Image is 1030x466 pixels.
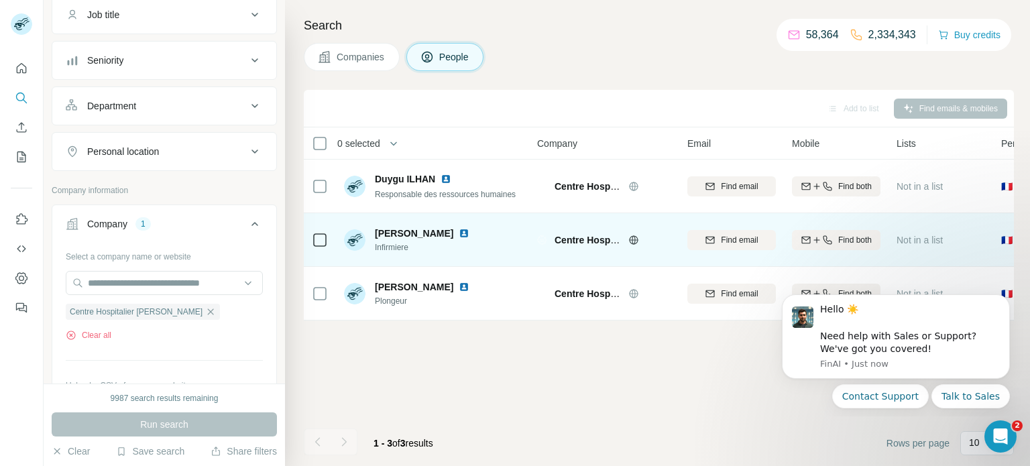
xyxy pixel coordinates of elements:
[374,438,433,449] span: results
[1001,180,1013,193] span: 🇫🇷
[721,180,758,192] span: Find email
[375,172,435,186] span: Duygu ILHAN
[969,436,980,449] p: 10
[1001,233,1013,247] span: 🇫🇷
[11,207,32,231] button: Use Surfe on LinkedIn
[392,438,400,449] span: of
[11,237,32,261] button: Use Surfe API
[52,208,276,245] button: Company1
[441,174,451,184] img: LinkedIn logo
[984,420,1017,453] iframe: Intercom live chat
[375,227,453,240] span: [PERSON_NAME]
[792,176,880,196] button: Find both
[375,190,516,199] span: Responsable des ressources humaines
[87,99,136,113] div: Department
[537,181,548,190] img: Logo of Centre Hospitalier Paul Nappez
[375,295,475,307] span: Plongeur
[52,184,277,196] p: Company information
[1012,420,1023,431] span: 2
[400,438,406,449] span: 3
[52,135,276,168] button: Personal location
[838,180,872,192] span: Find both
[87,8,119,21] div: Job title
[211,445,277,458] button: Share filters
[52,445,90,458] button: Clear
[344,229,365,251] img: Avatar
[687,176,776,196] button: Find email
[459,282,469,292] img: LinkedIn logo
[87,54,123,67] div: Seniority
[439,50,470,64] span: People
[11,115,32,139] button: Enrich CSV
[537,288,548,298] img: Logo of Centre Hospitalier Paul Nappez
[11,56,32,80] button: Quick start
[66,380,263,392] p: Upload a CSV of company websites.
[886,436,950,450] span: Rows per page
[11,266,32,290] button: Dashboard
[11,296,32,320] button: Feedback
[87,217,127,231] div: Company
[344,283,365,304] img: Avatar
[87,145,159,158] div: Personal location
[52,90,276,122] button: Department
[838,234,872,246] span: Find both
[555,288,717,299] span: Centre Hospitalier [PERSON_NAME]
[938,25,1000,44] button: Buy credits
[135,218,151,230] div: 1
[459,228,469,239] img: LinkedIn logo
[792,230,880,250] button: Find both
[537,137,577,150] span: Company
[721,288,758,300] span: Find email
[537,235,548,244] img: Logo of Centre Hospitalier Paul Nappez
[555,235,717,245] span: Centre Hospitalier [PERSON_NAME]
[868,27,916,43] p: 2,334,343
[806,27,839,43] p: 58,364
[375,241,475,253] span: Infirmiere
[375,280,453,294] span: [PERSON_NAME]
[344,176,365,197] img: Avatar
[337,50,386,64] span: Companies
[374,438,392,449] span: 1 - 3
[687,230,776,250] button: Find email
[11,145,32,169] button: My lists
[721,234,758,246] span: Find email
[337,137,380,150] span: 0 selected
[111,392,219,404] div: 9987 search results remaining
[555,181,717,192] span: Centre Hospitalier [PERSON_NAME]
[687,137,711,150] span: Email
[762,283,1030,416] iframe: Intercom notifications message
[897,235,943,245] span: Not in a list
[304,16,1014,35] h4: Search
[687,284,776,304] button: Find email
[897,137,916,150] span: Lists
[66,245,263,263] div: Select a company name or website
[66,329,111,341] button: Clear all
[897,181,943,192] span: Not in a list
[11,86,32,110] button: Search
[116,445,184,458] button: Save search
[70,306,203,318] span: Centre Hospitalier [PERSON_NAME]
[792,137,819,150] span: Mobile
[52,44,276,76] button: Seniority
